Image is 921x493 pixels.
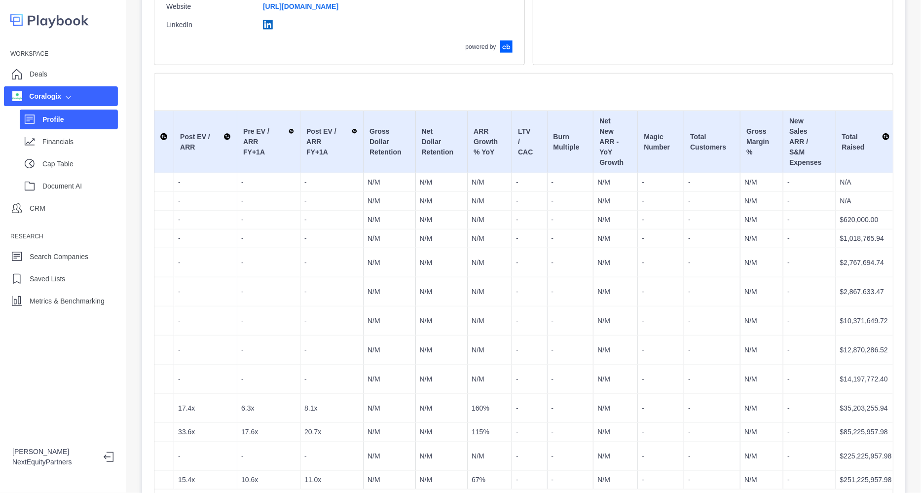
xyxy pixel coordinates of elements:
p: - [642,475,680,485]
p: N/M [368,475,411,485]
p: - [787,316,831,326]
p: - [642,403,680,414]
p: N/A [840,177,892,188]
p: $2,867,633.47 [840,287,892,297]
p: - [688,403,736,414]
p: N/M [597,196,633,206]
p: - [516,233,543,244]
p: - [787,345,831,355]
p: - [304,177,359,188]
p: - [516,196,543,206]
p: N/M [744,403,779,414]
p: 15.4x [178,475,233,485]
p: - [552,451,589,461]
p: N/M [368,345,411,355]
p: N/M [472,177,508,188]
p: N/M [744,215,779,225]
p: N/M [420,345,464,355]
p: 17.4x [178,403,233,414]
p: N/M [420,233,464,244]
p: N/M [472,196,508,206]
p: - [688,475,736,485]
div: Gross Dollar Retention [369,126,409,157]
p: Search Companies [30,252,88,262]
p: - [516,215,543,225]
p: - [787,287,831,297]
p: - [642,215,680,225]
p: N/M [368,403,411,414]
div: Pre EV / ARR FY+1A [243,126,294,157]
p: - [516,374,543,384]
p: N/M [597,403,633,414]
p: $35,203,255.94 [840,403,892,414]
div: Net New ARR - YoY Growth [599,116,631,168]
p: - [552,345,589,355]
p: - [642,258,680,268]
p: N/M [597,233,633,244]
p: [PERSON_NAME] [12,447,96,457]
p: Cap Table [42,159,118,169]
p: - [516,475,543,485]
p: N/M [744,233,779,244]
p: - [552,475,589,485]
div: LTV / CAC [518,126,541,157]
div: Gross Margin % [746,126,777,157]
p: - [178,287,233,297]
p: $251,225,957.98 [840,475,892,485]
img: logo-colored [10,10,89,30]
div: Net Dollar Retention [422,126,462,157]
p: N/M [368,215,411,225]
p: - [642,287,680,297]
p: N/M [368,258,411,268]
p: N/M [744,475,779,485]
p: - [552,374,589,384]
p: - [304,345,359,355]
p: - [552,427,589,437]
p: N/M [472,451,508,461]
p: - [688,316,736,326]
p: - [787,427,831,437]
p: - [178,374,233,384]
p: - [688,427,736,437]
p: N/M [368,316,411,326]
p: powered by [465,42,496,51]
p: Metrics & Benchmarking [30,296,105,306]
p: N/M [472,233,508,244]
p: - [241,316,296,326]
p: N/M [744,316,779,326]
p: $620,000.00 [840,215,892,225]
p: - [178,215,233,225]
p: N/M [597,258,633,268]
p: 10.6x [241,475,296,485]
p: Deals [30,69,47,79]
p: - [688,451,736,461]
p: N/M [368,177,411,188]
div: Total Customers [690,132,734,152]
p: N/M [597,374,633,384]
p: - [304,451,359,461]
div: ARR Growth % YoY [474,126,506,157]
p: N/M [472,374,508,384]
p: - [642,177,680,188]
img: Sort [223,132,231,142]
p: - [642,451,680,461]
div: Burn Multiple [553,132,588,152]
p: - [516,258,543,268]
p: $12,870,286.52 [840,345,892,355]
p: - [304,233,359,244]
div: New Sales ARR / S&M Expenses [789,116,829,168]
p: - [516,403,543,414]
p: - [688,215,736,225]
p: CRM [30,203,45,214]
p: - [241,374,296,384]
p: N/M [744,345,779,355]
p: N/M [368,287,411,297]
p: N/M [420,258,464,268]
p: N/M [420,215,464,225]
p: N/M [368,233,411,244]
p: N/M [744,427,779,437]
div: Post EV / ARR FY+1A [306,126,357,157]
img: linkedin-logo [263,20,273,30]
p: N/M [597,345,633,355]
p: - [241,451,296,461]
